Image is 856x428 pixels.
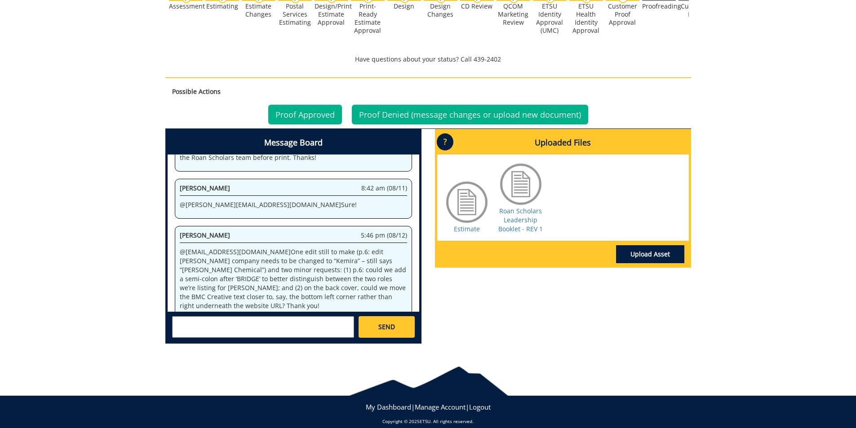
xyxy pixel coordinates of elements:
[420,418,430,424] a: ETSU
[361,184,407,193] span: 8:42 am (08/11)
[359,316,414,338] a: SEND
[415,402,466,411] a: Manage Account
[351,2,385,35] div: Print-Ready Estimate Approval
[569,2,603,35] div: ETSU Health Identity Approval
[180,247,407,310] p: @ [EMAIL_ADDRESS][DOMAIN_NAME] One edit still to make (p.6: edit [PERSON_NAME] company needs to b...
[437,133,453,150] p: ?
[366,402,411,411] a: My Dashboard
[205,2,239,10] div: Estimating
[278,2,312,26] div: Postal Services Estimating
[180,231,230,239] span: [PERSON_NAME]
[168,131,419,154] h4: Message Board
[387,2,421,10] div: Design
[679,2,712,18] div: Customer Edits
[424,2,457,18] div: Design Changes
[460,2,494,10] div: CD Review
[454,225,480,233] a: Estimate
[242,2,275,18] div: Estimate Changes
[172,87,221,96] strong: Possible Actions
[378,322,395,331] span: SEND
[180,184,230,192] span: [PERSON_NAME]
[268,105,342,124] a: Proof Approved
[469,402,491,411] a: Logout
[642,2,676,10] div: Proofreading
[315,2,348,26] div: Design/Print Estimate Approval
[361,231,407,240] span: 5:46 pm (08/12)
[497,2,530,26] div: QCOM Marketing Review
[169,2,203,10] div: Assessment
[165,55,691,64] p: Have questions about your status? Call 439-2402
[437,131,689,154] h4: Uploaded Files
[498,207,543,233] a: Roan Scholars Leadership Booklet - REV 1
[352,105,588,124] a: Proof Denied (message changes or upload new document)
[616,245,684,263] a: Upload Asset
[180,200,407,209] p: @ [PERSON_NAME][EMAIL_ADDRESS][DOMAIN_NAME] Sure!
[606,2,639,26] div: Customer Proof Approval
[172,316,354,338] textarea: messageToSend
[533,2,567,35] div: ETSU Identity Approval (UMC)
